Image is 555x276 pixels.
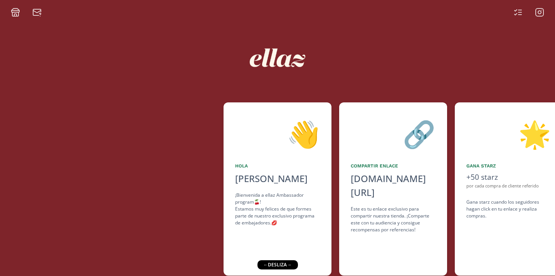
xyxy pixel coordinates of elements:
[235,172,320,186] div: [PERSON_NAME]
[351,172,436,199] div: [DOMAIN_NAME][URL]
[235,192,320,226] div: ¡Bienvenida a ellaz Ambassador program🍒! Estamos muy felices de que formes parte de nuestro exclu...
[235,162,320,169] div: Hola
[351,206,436,233] div: Este es tu enlace exclusivo para compartir nuestra tienda. ¡Comparte este con tu audiencia y cons...
[466,114,551,153] div: 🌟
[466,199,551,219] div: Gana starz cuando los seguidores hagan click en tu enlace y realiza compras .
[351,162,436,169] div: Compartir Enlace
[466,162,551,169] div: Gana starz
[243,23,312,92] img: nKmKAABZpYV7
[466,172,551,183] div: +50 starz
[466,183,551,189] div: por cada compra de cliente referido
[351,114,436,153] div: 🔗
[235,114,320,153] div: 👋
[257,260,298,269] div: ← desliza →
